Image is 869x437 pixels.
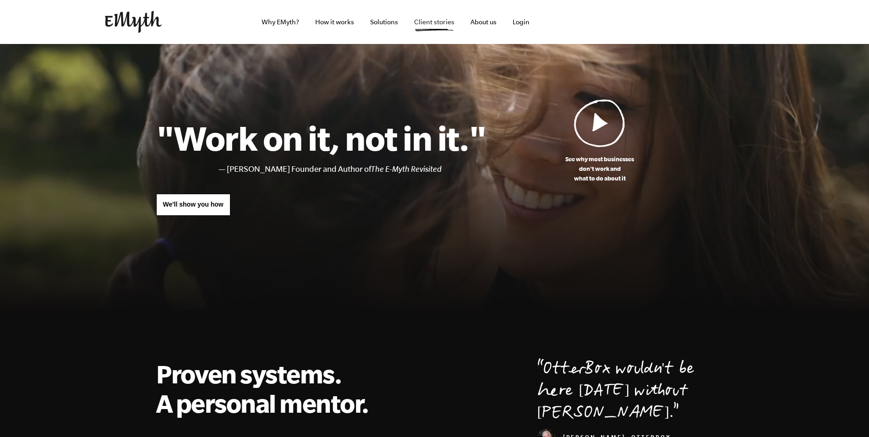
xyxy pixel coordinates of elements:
iframe: Embedded CTA [668,12,765,32]
p: See why most businesses don't work and what to do about it [486,154,713,183]
a: We'll show you how [156,194,230,216]
a: See why most businessesdon't work andwhat to do about it [486,99,713,183]
span: We'll show you how [163,201,224,208]
iframe: Embedded CTA [568,12,664,32]
i: The E-Myth Revisited [371,164,442,174]
img: Play Video [574,99,625,147]
iframe: Chat Widget [823,393,869,437]
h1: "Work on it, not in it." [156,118,486,158]
h2: Proven systems. A personal mentor. [156,359,380,418]
img: EMyth [105,11,162,33]
p: OtterBox wouldn't be here [DATE] without [PERSON_NAME]. [537,359,713,425]
li: [PERSON_NAME] Founder and Author of [227,163,486,176]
